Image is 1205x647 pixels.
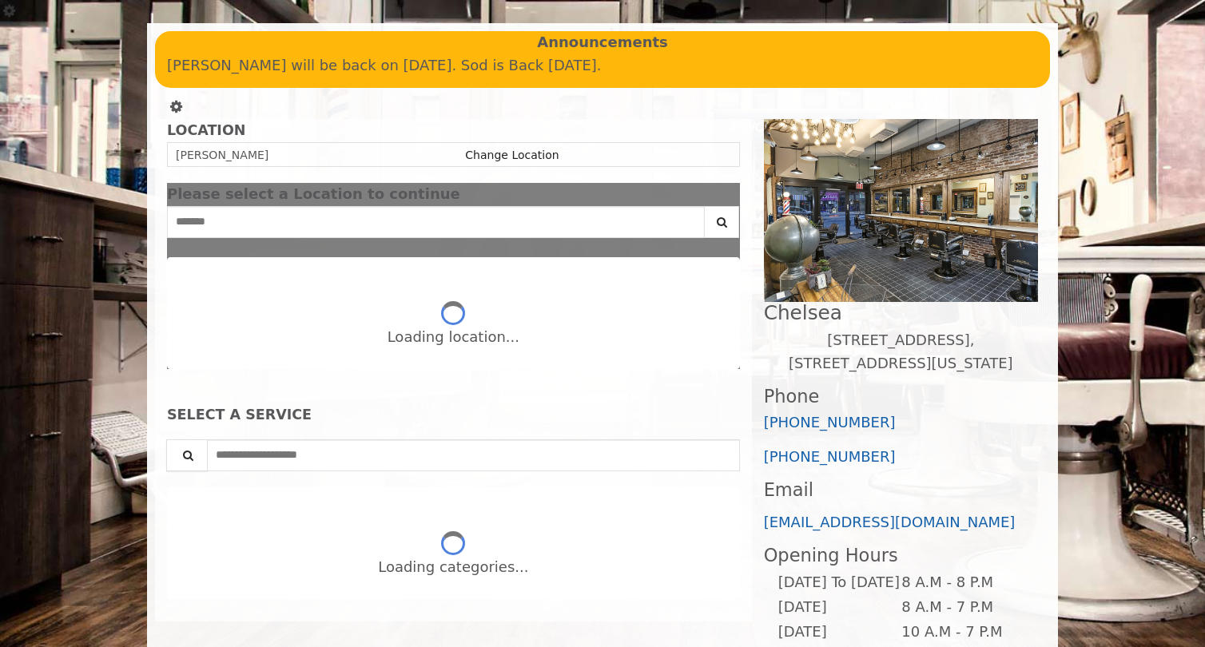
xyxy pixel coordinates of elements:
button: close dialog [716,189,740,200]
div: Center Select [167,206,740,246]
td: [DATE] [777,620,901,645]
input: Search Center [167,206,705,238]
div: SELECT A SERVICE [167,407,740,423]
td: [DATE] To [DATE] [777,570,901,595]
i: Search button [713,216,731,228]
a: [EMAIL_ADDRESS][DOMAIN_NAME] [764,514,1016,530]
p: [PERSON_NAME] will be back on [DATE]. Sod is Back [DATE]. [167,54,1038,77]
b: Announcements [537,31,668,54]
h3: Phone [764,387,1038,407]
h3: Opening Hours [764,546,1038,566]
a: [PHONE_NUMBER] [764,448,896,465]
h3: Email [764,480,1038,500]
div: Loading location... [388,326,519,349]
span: [PERSON_NAME] [176,149,268,161]
td: 10 A.M - 7 P.M [901,620,1024,645]
a: Change Location [465,149,559,161]
td: 8 A.M - 7 P.M [901,595,1024,620]
td: [DATE] [777,595,901,620]
a: [PHONE_NUMBER] [764,414,896,431]
div: Loading categories... [378,556,528,579]
p: [STREET_ADDRESS],[STREET_ADDRESS][US_STATE] [764,329,1038,375]
td: 8 A.M - 8 P.M [901,570,1024,595]
span: Please select a Location to continue [167,185,460,202]
b: LOCATION [167,122,245,138]
button: Service Search [166,439,208,471]
h2: Chelsea [764,302,1038,323]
